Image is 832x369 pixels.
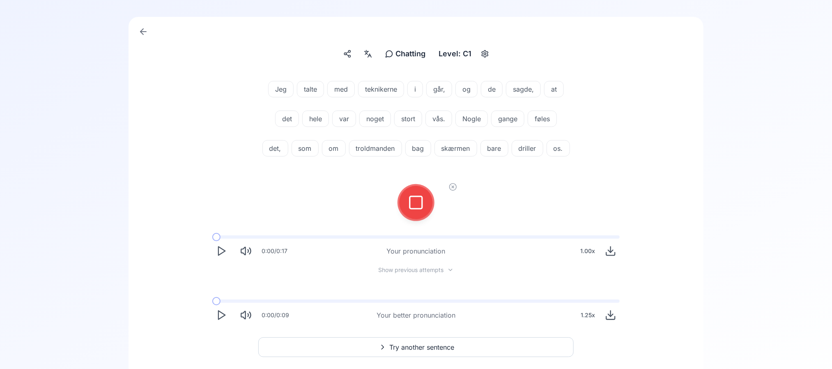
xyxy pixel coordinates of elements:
[328,84,354,94] span: med
[332,111,356,127] button: var
[492,114,524,124] span: gange
[349,143,402,153] span: troldmanden
[512,140,543,157] button: driller
[491,111,524,127] button: gange
[406,143,431,153] span: bag
[545,84,563,94] span: at
[372,267,460,273] button: Show previous attempts
[456,84,477,94] span: og
[262,140,288,157] button: det,
[212,306,230,324] button: Play
[212,242,230,260] button: Play
[387,246,446,256] div: Your pronunciation
[602,242,620,260] button: Download audio
[577,243,598,259] div: 1.00 x
[302,111,329,127] button: hele
[480,140,508,157] button: bare
[322,143,345,153] span: om
[547,143,570,153] span: os.
[427,84,452,94] span: går,
[268,81,294,97] button: Jeg
[396,48,426,60] span: Chatting
[303,114,329,124] span: hele
[389,342,454,352] span: Try another sentence
[426,81,452,97] button: går,
[506,81,541,97] button: sagde,
[358,81,404,97] button: teknikerne
[506,84,540,94] span: sagde,
[349,140,402,157] button: troldmanden
[237,242,255,260] button: Mute
[262,247,287,255] div: 0:00 / 0:17
[512,143,543,153] span: driller
[481,81,503,97] button: de
[425,111,452,127] button: vås.
[436,46,492,61] button: Level: C1
[276,114,299,124] span: det
[359,111,391,127] button: noget
[394,111,422,127] button: stort
[435,143,477,153] span: skærmen
[455,111,488,127] button: Nogle
[434,140,477,157] button: skærmen
[322,140,346,157] button: om
[395,114,422,124] span: stort
[408,84,423,94] span: i
[407,81,423,97] button: i
[275,111,299,127] button: det
[456,114,487,124] span: Nogle
[405,140,431,157] button: bag
[262,311,289,319] div: 0:00 / 0:09
[481,143,508,153] span: bare
[360,114,391,124] span: noget
[547,140,570,157] button: os.
[327,81,355,97] button: med
[426,114,452,124] span: vås.
[379,266,444,274] span: Show previous attempts
[528,111,557,127] button: føles
[577,307,598,323] div: 1.25 x
[263,143,288,153] span: det,
[602,306,620,324] button: Download audio
[237,306,255,324] button: Mute
[297,84,324,94] span: talte
[292,140,319,157] button: som
[377,310,455,320] div: Your better pronunciation
[258,337,574,357] button: Try another sentence
[528,114,556,124] span: føles
[292,143,318,153] span: som
[333,114,356,124] span: var
[544,81,564,97] button: at
[436,46,475,61] div: Level: C1
[455,81,478,97] button: og
[481,84,502,94] span: de
[297,81,324,97] button: talte
[269,84,293,94] span: Jeg
[359,84,404,94] span: teknikerne
[382,46,429,61] button: Chatting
